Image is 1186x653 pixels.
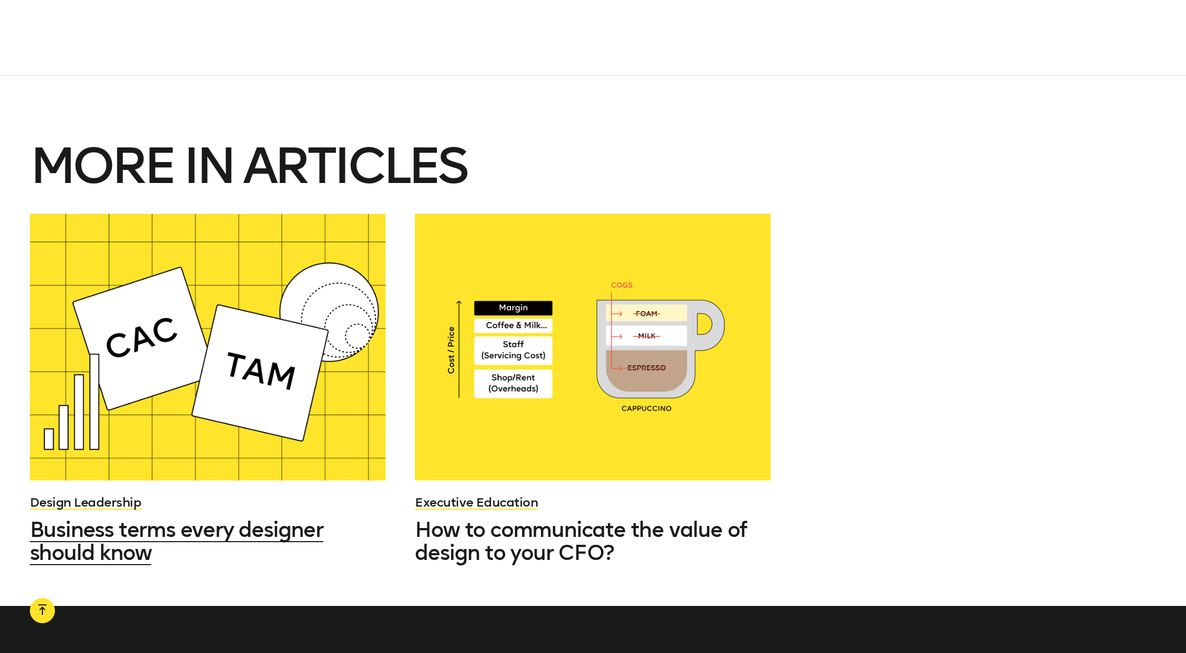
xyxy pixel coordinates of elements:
[30,517,323,565] span: Business terms every designer should know
[30,495,142,510] a: Design Leadership
[415,517,747,565] span: How to communicate the value of design to your CFO?
[415,495,538,510] a: Executive Education
[30,518,386,564] a: Business terms every designer should know
[415,518,771,564] a: How to communicate the value of design to your CFO?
